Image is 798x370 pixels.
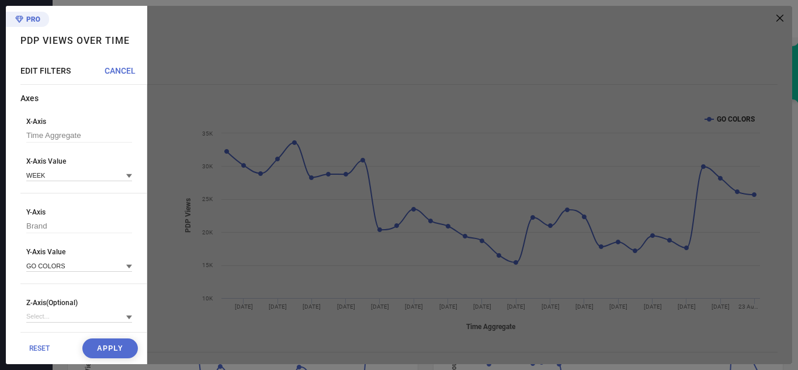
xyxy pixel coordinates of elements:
[20,35,130,46] h1: PDP Views over time
[20,66,71,75] span: EDIT FILTERS
[82,338,138,358] button: Apply
[26,157,132,165] span: X-Axis Value
[26,248,132,256] span: Y-Axis Value
[26,310,132,323] input: Select...
[6,12,49,29] div: Premium
[105,66,136,75] span: CANCEL
[26,299,132,307] span: Z-Axis(Optional)
[26,117,132,126] span: X-Axis
[20,94,147,103] div: Axes
[29,344,50,352] span: RESET
[26,208,132,216] span: Y-Axis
